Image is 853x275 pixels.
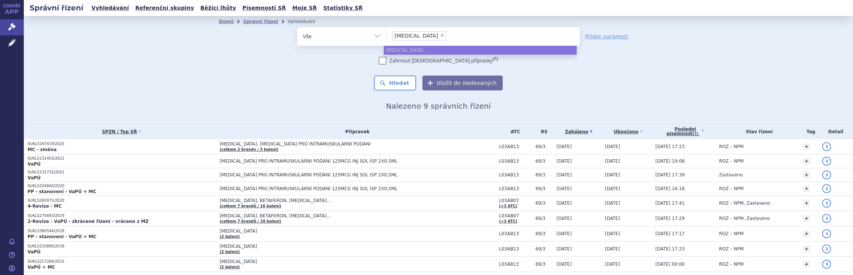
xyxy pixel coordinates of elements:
span: × [440,33,444,38]
span: [DATE] 17:29 [655,216,685,221]
span: ROZ – NPM [719,231,744,236]
strong: VaPÚ [28,175,41,180]
span: ROZ – NPM [719,186,744,191]
span: L03AB07 [499,213,532,218]
a: + [803,246,810,252]
a: Písemnosti SŘ [240,3,288,13]
span: [MEDICAL_DATA] PRO INTRAMUSKULÁRNÍ PODÁNÍ 125MCG INJ SOL ISP 2X0,5ML [220,186,406,191]
p: SUKLS265975/2020 [28,198,216,203]
span: [DATE] [605,246,620,252]
span: 69/3 [535,186,553,191]
a: (+3 ATC) [499,204,517,208]
a: (celkem 7 brandů / 16 balení) [220,204,281,208]
span: [DATE] [557,159,572,164]
span: [DATE] [605,201,620,206]
strong: VaPÚ [28,162,41,167]
a: Moje SŘ [290,3,319,13]
span: [DATE] [557,201,572,206]
span: 69/3 [535,262,553,267]
span: [DATE] [557,172,572,178]
span: 69/3 [535,216,553,221]
a: Správní řízení [243,19,278,24]
a: SPZN / Typ SŘ [28,127,216,137]
span: [DATE] 17:23 [655,144,685,149]
span: ROZ – NPM [719,246,744,252]
span: [MEDICAL_DATA], [MEDICAL_DATA] PRO INTRAMUSKULÁRNÍ PODÁNÍ [220,141,406,147]
span: ROZ – NPM [719,262,744,267]
th: Přípravek [216,124,495,139]
th: Tag [799,124,818,139]
strong: 4-Revize - MC [28,204,62,209]
span: L03AB13 [499,159,532,164]
a: detail [822,157,831,166]
span: [DATE] [557,144,572,149]
span: [MEDICAL_DATA], BETAFERON, [MEDICAL_DATA]… [220,198,406,203]
span: [DATE] [605,186,620,191]
a: detail [822,229,831,238]
span: [DATE] 17:17 [655,231,685,236]
span: L03AB13 [499,186,532,191]
a: Zahájeno [557,127,601,137]
span: [DATE] 17:39 [655,172,685,178]
span: [DATE] [605,172,620,178]
span: [MEDICAL_DATA] [220,228,406,234]
a: + [803,172,810,178]
span: 69/3 [535,144,553,149]
th: ATC [495,124,532,139]
span: 69/3 [535,172,553,178]
span: [MEDICAL_DATA] PRO INTRAMUSKULÁRNÍ PODÁNÍ 125MCG INJ SOL ISP 2X0,5ML [220,159,406,164]
a: (2 balení) [220,265,240,269]
a: detail [822,170,831,179]
span: [DATE] [605,231,620,236]
span: [DATE] [557,231,572,236]
strong: MC - změna [28,147,57,152]
span: [MEDICAL_DATA], BETAFERON, [MEDICAL_DATA]… [220,213,406,218]
a: (2 balení) [220,250,240,254]
p: SUKLS233890/2018 [28,244,216,249]
span: Nalezeno 9 správních řízení [386,102,491,111]
th: Detail [818,124,853,139]
a: (2 balení) [220,234,240,239]
abbr: (?) [493,57,498,61]
a: + [803,261,810,268]
span: L03AB13 [499,172,532,178]
a: + [803,200,810,207]
button: Hledat [374,76,416,90]
span: [DATE] [605,262,620,267]
a: + [803,158,810,164]
span: 69/3 [535,159,553,164]
a: Ukončeno [605,127,652,137]
a: Poslednípísemnost(?) [655,124,715,139]
a: detail [822,244,831,253]
strong: VaPÚ + MC [28,265,55,270]
span: 69/3 [535,201,553,206]
span: L03AB13 [499,262,532,267]
a: + [803,215,810,222]
span: [DATE] [557,262,572,267]
span: [DATE] 19:08 [655,159,685,164]
a: + [803,185,810,192]
span: [DATE] [605,159,620,164]
span: [DATE] [605,144,620,149]
span: L03AB07 [499,198,532,203]
a: (+3 ATC) [499,219,517,223]
a: (celkem 7 brandů / 18 balení) [220,219,281,223]
p: SUKLS360544/2018 [28,228,216,234]
span: [MEDICAL_DATA] [395,33,438,38]
th: Stav řízení [715,124,799,139]
span: ROZ – NPM, Zastaveno [719,201,770,206]
span: 69/3 [535,231,553,236]
button: Uložit do sledovaných [422,76,503,90]
a: Domů [219,19,234,24]
span: [DATE] 17:41 [655,201,685,206]
span: [MEDICAL_DATA] [220,259,406,264]
a: detail [822,260,831,269]
span: Zastaveno [719,172,743,178]
a: Referenční skupiny [133,3,196,13]
span: ROZ – NPM, Zastaveno [719,216,770,221]
a: + [803,143,810,150]
span: [DATE] [557,216,572,221]
span: [DATE] 17:23 [655,246,685,252]
p: SUKLS275693/2019 [28,213,216,218]
a: Statistiky SŘ [321,3,365,13]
